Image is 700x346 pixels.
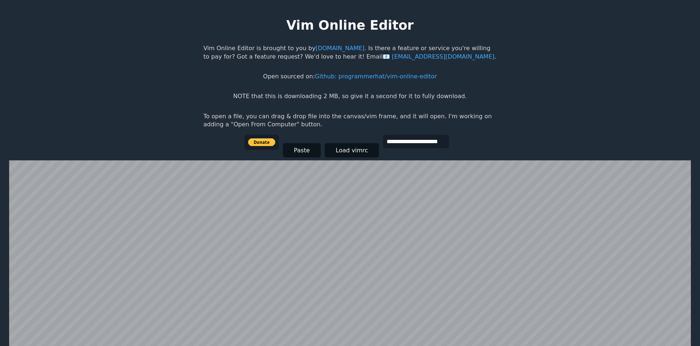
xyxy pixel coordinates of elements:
p: NOTE that this is downloading 2 MB, so give it a second for it to fully download. [233,92,467,100]
button: Paste [283,143,321,157]
p: To open a file, you can drag & drop file into the canvas/vim frame, and it will open. I'm working... [203,112,497,129]
a: [DOMAIN_NAME] [316,45,365,52]
button: Load vimrc [325,143,379,157]
p: Vim Online Editor is brought to you by . Is there a feature or service you're willing to pay for?... [203,44,497,61]
h1: Vim Online Editor [286,16,413,34]
a: [EMAIL_ADDRESS][DOMAIN_NAME] [383,53,494,60]
p: Open sourced on: [263,72,437,81]
a: Github: programmerhat/vim-online-editor [315,73,437,80]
